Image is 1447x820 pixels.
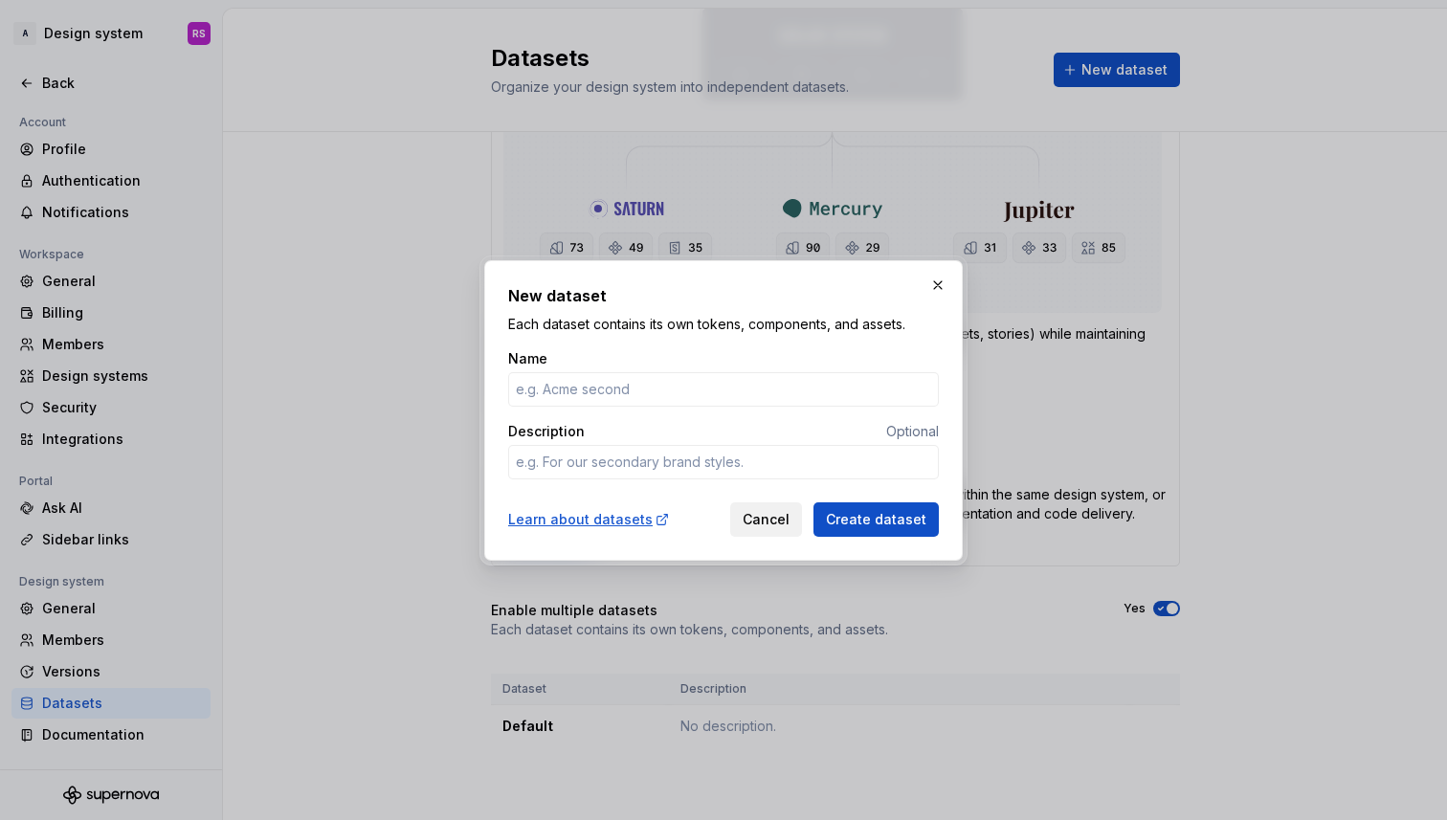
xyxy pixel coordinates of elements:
button: Cancel [730,502,802,537]
span: Create dataset [826,510,926,529]
span: Optional [886,423,939,439]
span: Cancel [743,510,790,529]
label: Description [508,422,585,441]
button: Create dataset [813,502,939,537]
label: Name [508,349,547,368]
input: e.g. Acme second [508,372,939,407]
h2: New dataset [508,284,939,307]
p: Each dataset contains its own tokens, components, and assets. [508,315,939,334]
a: Learn about datasets [508,510,670,529]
